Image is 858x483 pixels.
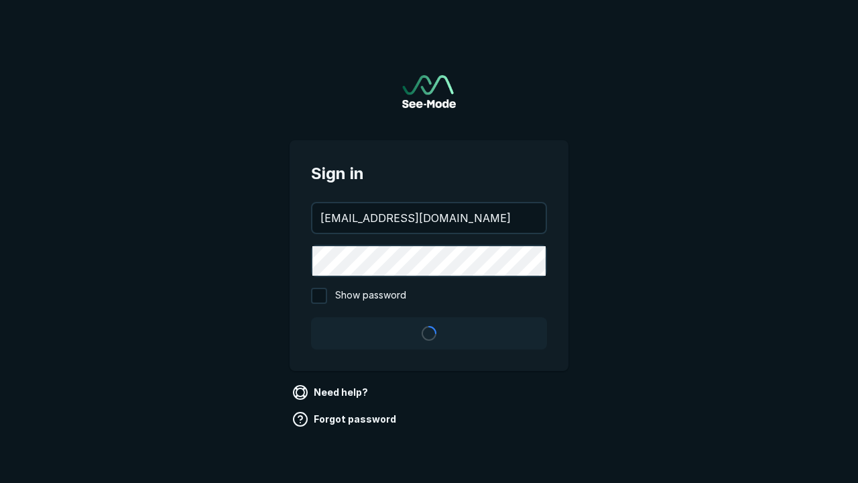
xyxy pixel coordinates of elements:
a: Need help? [290,382,373,403]
span: Sign in [311,162,547,186]
span: Show password [335,288,406,304]
input: your@email.com [312,203,546,233]
img: See-Mode Logo [402,75,456,108]
a: Go to sign in [402,75,456,108]
a: Forgot password [290,409,402,430]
